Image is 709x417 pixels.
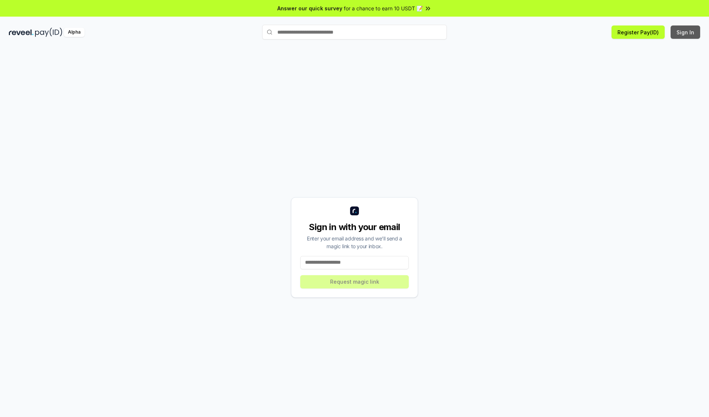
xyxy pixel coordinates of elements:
[35,28,62,37] img: pay_id
[300,221,409,233] div: Sign in with your email
[64,28,85,37] div: Alpha
[671,25,700,39] button: Sign In
[277,4,342,12] span: Answer our quick survey
[350,206,359,215] img: logo_small
[344,4,423,12] span: for a chance to earn 10 USDT 📝
[612,25,665,39] button: Register Pay(ID)
[300,235,409,250] div: Enter your email address and we’ll send a magic link to your inbox.
[9,28,34,37] img: reveel_dark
